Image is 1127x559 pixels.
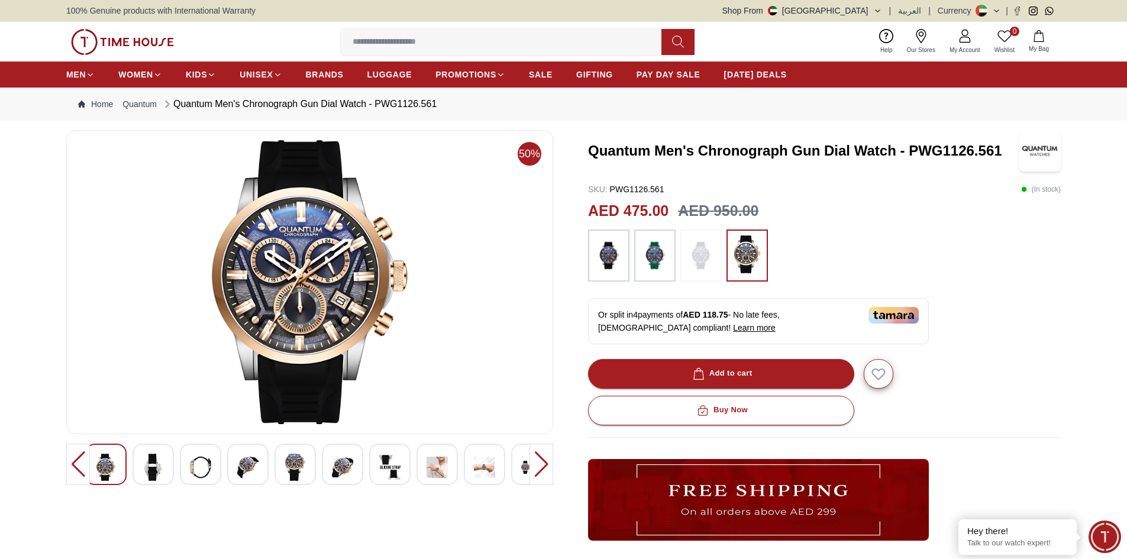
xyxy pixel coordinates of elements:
[967,538,1068,548] p: Talk to our watch expert!
[285,454,306,481] img: QUANTUM Men's Chronograph Black Dial Watch - PWG1126.351
[122,98,157,110] a: Quantum
[576,64,613,85] a: GIFTING
[306,64,344,85] a: BRANDS
[889,5,892,17] span: |
[1045,7,1054,15] a: Whatsapp
[637,64,700,85] a: PAY DAY SALE
[900,27,942,57] a: Our Stores
[240,64,282,85] a: UNISEX
[435,64,505,85] a: PROMOTIONS
[637,69,700,80] span: PAY DAY SALE
[588,396,854,425] button: Buy Now
[186,69,207,80] span: KIDS
[379,454,401,481] img: QUANTUM Men's Chronograph Black Dial Watch - PWG1126.351
[1022,28,1056,56] button: My Bag
[1013,7,1022,15] a: Facebook
[332,454,353,481] img: QUANTUM Men's Chronograph Black Dial Watch - PWG1126.351
[1019,130,1061,172] img: Quantum Men's Chronograph Gun Dial Watch - PWG1126.561
[588,185,608,194] span: SKU :
[1021,183,1061,195] p: ( In stock )
[518,142,541,166] span: 50%
[938,5,976,17] div: Currency
[576,69,613,80] span: GIFTING
[1029,7,1038,15] a: Instagram
[898,5,921,17] button: العربية
[1024,44,1054,53] span: My Bag
[588,183,664,195] p: PWG1126.561
[66,5,256,17] span: 100% Genuine products with International Warranty
[1089,521,1121,553] div: Chat Widget
[732,235,762,273] img: ...
[95,454,117,481] img: QUANTUM Men's Chronograph Black Dial Watch - PWG1126.351
[521,454,542,481] img: QUANTUM Men's Chronograph Black Dial Watch - PWG1126.351
[588,200,669,222] h2: AED 475.00
[435,69,496,80] span: PROMOTIONS
[902,46,940,54] span: Our Stores
[724,69,787,80] span: [DATE] DEALS
[640,235,670,276] img: ...
[733,323,776,332] span: Learn more
[66,69,86,80] span: MEN
[873,27,900,57] a: Help
[868,307,919,324] img: Tamara
[306,69,344,80] span: BRANDS
[367,64,412,85] a: LUGGAGE
[162,97,437,111] div: Quantum Men's Chronograph Gun Dial Watch - PWG1126.561
[76,140,543,424] img: QUANTUM Men's Chronograph Black Dial Watch - PWG1126.351
[186,64,216,85] a: KIDS
[588,141,1019,160] h3: Quantum Men's Chronograph Gun Dial Watch - PWG1126.561
[945,46,985,54] span: My Account
[1006,5,1008,17] span: |
[768,6,777,15] img: United Arab Emirates
[66,64,95,85] a: MEN
[237,454,259,481] img: QUANTUM Men's Chronograph Black Dial Watch - PWG1126.351
[686,235,716,276] img: ...
[588,359,854,389] button: Add to cart
[474,454,495,481] img: QUANTUM Men's Chronograph Black Dial Watch - PWG1126.351
[529,64,553,85] a: SALE
[987,27,1022,57] a: 0Wishlist
[588,298,929,344] div: Or split in 4 payments of - No late fees, [DEMOGRAPHIC_DATA] compliant!
[678,200,758,222] h3: AED 950.00
[990,46,1019,54] span: Wishlist
[71,29,174,55] img: ...
[190,454,211,481] img: QUANTUM Men's Chronograph Black Dial Watch - PWG1126.351
[967,525,1068,537] div: Hey there!
[66,88,1061,121] nav: Breadcrumb
[529,69,553,80] span: SALE
[722,5,882,17] button: Shop From[GEOGRAPHIC_DATA]
[690,367,753,380] div: Add to cart
[118,64,162,85] a: WOMEN
[78,98,113,110] a: Home
[724,64,787,85] a: [DATE] DEALS
[240,69,273,80] span: UNISEX
[928,5,931,17] span: |
[1010,27,1019,36] span: 0
[118,69,153,80] span: WOMEN
[143,454,164,481] img: QUANTUM Men's Chronograph Black Dial Watch - PWG1126.351
[427,454,448,481] img: QUANTUM Men's Chronograph Black Dial Watch - PWG1126.351
[367,69,412,80] span: LUGGAGE
[594,235,624,276] img: ...
[683,310,728,319] span: AED 118.75
[876,46,897,54] span: Help
[588,459,929,541] img: ...
[695,403,748,417] div: Buy Now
